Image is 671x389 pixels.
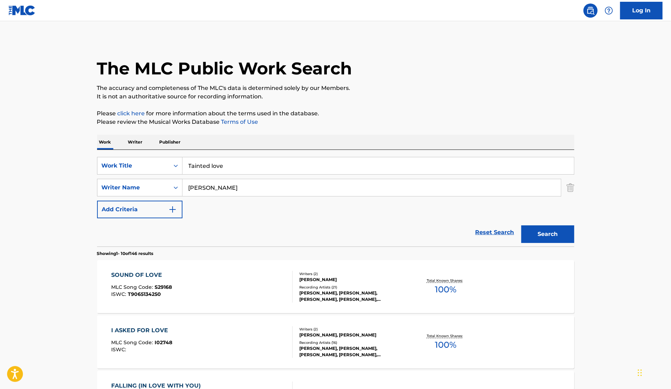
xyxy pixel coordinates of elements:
[435,339,456,351] span: 100 %
[155,284,172,290] span: S29168
[620,2,663,19] a: Log In
[97,84,574,92] p: The accuracy and completeness of The MLC's data is determined solely by our Members.
[602,4,616,18] div: Help
[8,5,36,16] img: MLC Logo
[97,118,574,126] p: Please review the Musical Works Database
[583,4,598,18] a: Public Search
[97,316,574,369] a: I ASKED FOR LOVEMLC Song Code:I02748ISWC:Writers (2)[PERSON_NAME], [PERSON_NAME]Recording Artists...
[435,283,456,296] span: 100 %
[102,183,165,192] div: Writer Name
[102,162,165,170] div: Work Title
[97,109,574,118] p: Please for more information about the terms used in the database.
[299,340,406,345] div: Recording Artists ( 16 )
[111,346,128,353] span: ISWC :
[605,6,613,15] img: help
[636,355,671,389] iframe: Chat Widget
[97,250,154,257] p: Showing 1 - 10 of 146 results
[220,118,258,125] a: Terms of Use
[427,278,465,283] p: Total Known Shares:
[97,135,113,150] p: Work
[118,110,145,117] a: click here
[168,205,177,214] img: 9d2ae6d4665cec9f34b9.svg
[155,339,172,346] span: I02748
[299,332,406,338] div: [PERSON_NAME], [PERSON_NAME]
[128,291,161,297] span: T9065134250
[299,271,406,276] div: Writers ( 2 )
[586,6,595,15] img: search
[97,157,574,247] form: Search Form
[111,271,172,279] div: SOUND OF LOVE
[299,285,406,290] div: Recording Artists ( 21 )
[157,135,183,150] p: Publisher
[111,326,172,335] div: I ASKED FOR LOVE
[126,135,145,150] p: Writer
[111,291,128,297] span: ISWC :
[472,225,518,240] a: Reset Search
[111,339,155,346] span: MLC Song Code :
[427,333,465,339] p: Total Known Shares:
[638,362,642,383] div: Drag
[97,201,182,218] button: Add Criteria
[111,284,155,290] span: MLC Song Code :
[97,92,574,101] p: It is not an authoritative source for recording information.
[299,345,406,358] div: [PERSON_NAME], [PERSON_NAME], [PERSON_NAME], [PERSON_NAME], [PERSON_NAME]
[97,260,574,313] a: SOUND OF LOVEMLC Song Code:S29168ISWC:T9065134250Writers (2)[PERSON_NAME]Recording Artists (21)[P...
[299,290,406,303] div: [PERSON_NAME], [PERSON_NAME], [PERSON_NAME], [PERSON_NAME], [PERSON_NAME]
[299,276,406,283] div: [PERSON_NAME]
[567,179,574,196] img: Delete Criterion
[97,58,352,79] h1: The MLC Public Work Search
[299,327,406,332] div: Writers ( 2 )
[521,225,574,243] button: Search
